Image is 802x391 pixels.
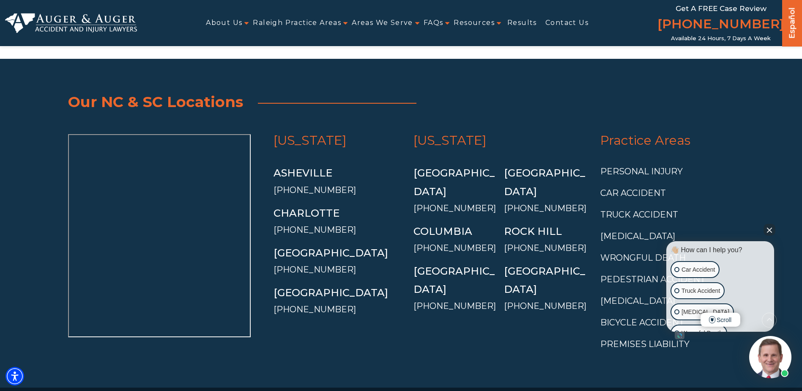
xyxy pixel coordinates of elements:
[545,14,588,33] a: Contact Us
[675,332,684,339] a: Open intaker chat
[749,336,791,378] img: Intaker widget Avatar
[682,264,715,275] p: Car Accident
[668,245,772,255] div: 👋🏼 How can I help you?
[600,166,683,176] a: Personal Injury
[274,304,356,314] a: [PHONE_NUMBER]
[682,286,720,296] p: Truck Accident
[274,167,332,179] a: Asheville
[413,203,496,213] a: [PHONE_NUMBER]
[274,247,388,259] a: [GEOGRAPHIC_DATA]
[764,224,775,236] button: Close Intaker Chat Widget
[600,231,675,241] a: [MEDICAL_DATA]
[352,14,413,33] a: Areas We Serve
[600,253,686,263] a: Wrongful Death
[682,328,723,339] p: Wrongful Death
[68,93,243,111] span: Our NC & SC Locations
[600,274,706,284] a: Pedestrian Accident
[274,132,347,148] a: [US_STATE]
[454,14,495,33] a: Resources
[413,243,496,253] a: [PHONE_NUMBER]
[600,209,678,220] a: Truck Accident
[504,225,562,237] a: Rock Hill
[657,15,784,35] a: [PHONE_NUMBER]
[413,132,487,148] a: [US_STATE]
[413,167,495,197] a: [GEOGRAPHIC_DATA]
[206,14,242,33] a: About Us
[600,296,675,306] a: [MEDICAL_DATA]
[274,264,356,275] a: [PHONE_NUMBER]
[504,301,586,311] a: [PHONE_NUMBER]
[274,185,356,195] a: [PHONE_NUMBER]
[701,313,740,327] span: Scroll
[600,132,690,148] a: Practice Areas
[504,243,586,253] a: [PHONE_NUMBER]
[504,203,586,213] a: [PHONE_NUMBER]
[424,14,443,33] a: FAQs
[504,167,585,197] a: [GEOGRAPHIC_DATA]
[413,225,472,237] a: Columbia
[253,14,341,33] a: Raleigh Practice Areas
[413,265,495,295] a: [GEOGRAPHIC_DATA]
[274,207,339,219] a: Charlotte
[504,265,585,295] a: [GEOGRAPHIC_DATA]
[5,13,137,33] img: Auger & Auger Accident and Injury Lawyers Logo
[676,4,766,13] span: Get a FREE Case Review
[600,339,690,349] a: Premises Liability
[274,225,356,235] a: [PHONE_NUMBER]
[507,14,537,33] a: Results
[413,301,496,311] a: [PHONE_NUMBER]
[671,35,771,42] span: Available 24 Hours, 7 Days a Week
[5,367,24,385] div: Accessibility Menu
[274,286,388,299] a: [GEOGRAPHIC_DATA]
[682,307,729,317] p: [MEDICAL_DATA]
[600,317,684,328] a: Bicycle Accident
[600,188,666,198] a: Car Accident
